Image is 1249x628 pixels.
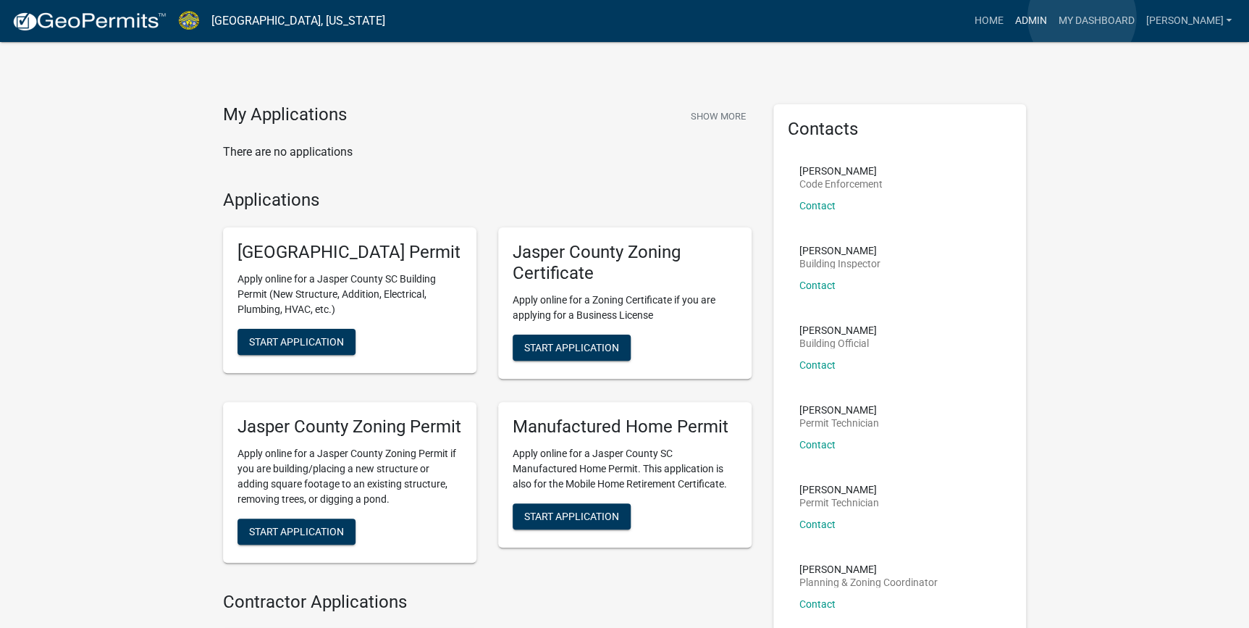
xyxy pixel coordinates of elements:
span: Start Application [524,341,619,353]
h5: Jasper County Zoning Certificate [513,242,737,284]
button: Show More [685,104,752,128]
h5: Manufactured Home Permit [513,416,737,437]
p: Apply online for a Jasper County Zoning Permit if you are building/placing a new structure or add... [237,446,462,507]
p: [PERSON_NAME] [799,405,879,415]
a: [GEOGRAPHIC_DATA], [US_STATE] [211,9,385,33]
button: Start Application [237,329,356,355]
p: Permit Technician [799,418,879,428]
p: [PERSON_NAME] [799,325,877,335]
a: Home [968,7,1009,35]
p: Apply online for a Zoning Certificate if you are applying for a Business License [513,293,737,323]
a: [PERSON_NAME] [1140,7,1237,35]
a: Contact [799,439,836,451]
p: Permit Technician [799,498,879,508]
p: [PERSON_NAME] [799,166,883,176]
h5: Contacts [788,119,1012,140]
span: Start Application [524,510,619,522]
h5: [GEOGRAPHIC_DATA] Permit [237,242,462,263]
p: There are no applications [223,143,752,161]
p: Apply online for a Jasper County SC Building Permit (New Structure, Addition, Electrical, Plumbin... [237,272,462,317]
p: Building Official [799,338,877,348]
span: Start Application [249,525,344,537]
a: Contact [799,280,836,291]
p: Planning & Zoning Coordinator [799,577,938,587]
h4: My Applications [223,104,347,126]
p: Building Inspector [799,259,880,269]
a: Admin [1009,7,1052,35]
h4: Applications [223,190,752,211]
p: Apply online for a Jasper County SC Manufactured Home Permit. This application is also for the Mo... [513,446,737,492]
span: Start Application [249,336,344,348]
button: Start Application [513,503,631,529]
a: Contact [799,519,836,530]
button: Start Application [237,519,356,545]
p: Code Enforcement [799,179,883,189]
a: Contact [799,598,836,610]
a: My Dashboard [1052,7,1140,35]
h5: Jasper County Zoning Permit [237,416,462,437]
p: [PERSON_NAME] [799,246,880,256]
h4: Contractor Applications [223,592,752,613]
p: [PERSON_NAME] [799,564,938,574]
wm-workflow-list-section: Applications [223,190,752,574]
p: [PERSON_NAME] [799,485,879,495]
a: Contact [799,359,836,371]
button: Start Application [513,335,631,361]
a: Contact [799,200,836,212]
img: Jasper County, South Carolina [178,11,200,30]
